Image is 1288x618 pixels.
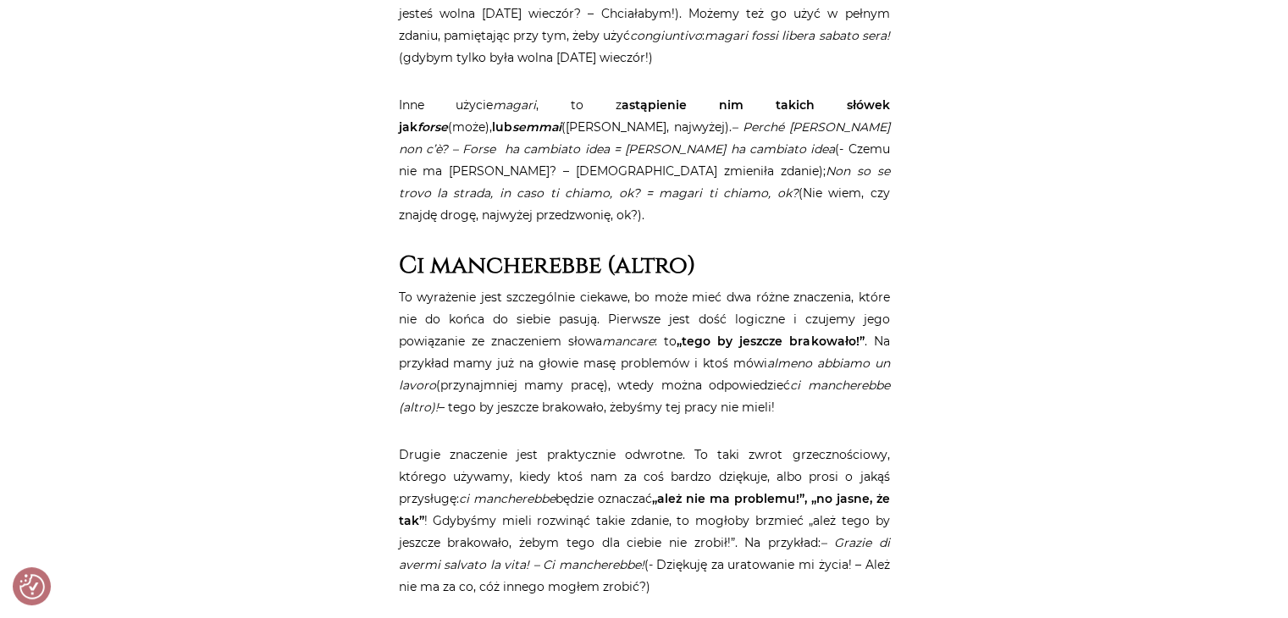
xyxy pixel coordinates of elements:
em: Non so se trovo la strada, in caso ti chiamo, ok? = magari ti chiamo, ok? [399,163,890,201]
em: – Grazie di avermi salvato la vita! – Ci mancherebbe! [399,535,890,572]
em: forse [417,119,448,135]
em: almeno abbiamo un lavoro [399,356,890,393]
strong: Ci mancherebbe (altro) [399,250,695,281]
button: Preferencje co do zgód [19,574,45,599]
p: Drugie znaczenie jest praktycznie odwrotne. To taki zwrot grzecznościowy, którego używamy, kiedy ... [399,444,890,598]
strong: lub [492,119,561,135]
em: ci mancherebbe (altro)! [399,378,890,415]
em: ci mancherebbe [459,491,556,506]
p: Inne użycie , to z (może), ([PERSON_NAME], najwyżej). (- Czemu nie ma [PERSON_NAME]? – [DEMOGRAPH... [399,94,890,226]
em: semmai [512,119,561,135]
em: congiuntivo [630,28,702,43]
strong: „tego by jeszcze brakowało!” [677,334,864,349]
em: magari fossi libera sabato sera! [705,28,889,43]
em: magari [493,97,536,113]
p: To wyrażenie jest szczególnie ciekawe, bo może mieć dwa różne znaczenia, które nie do końca do si... [399,286,890,418]
em: mancare [602,334,655,349]
em: – Perché [PERSON_NAME] non c’è? – Forse ha cambiato idea = [PERSON_NAME] ha cambiato idea [399,119,890,157]
strong: astąpienie nim takich słówek jak [399,97,890,135]
img: Revisit consent button [19,574,45,599]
